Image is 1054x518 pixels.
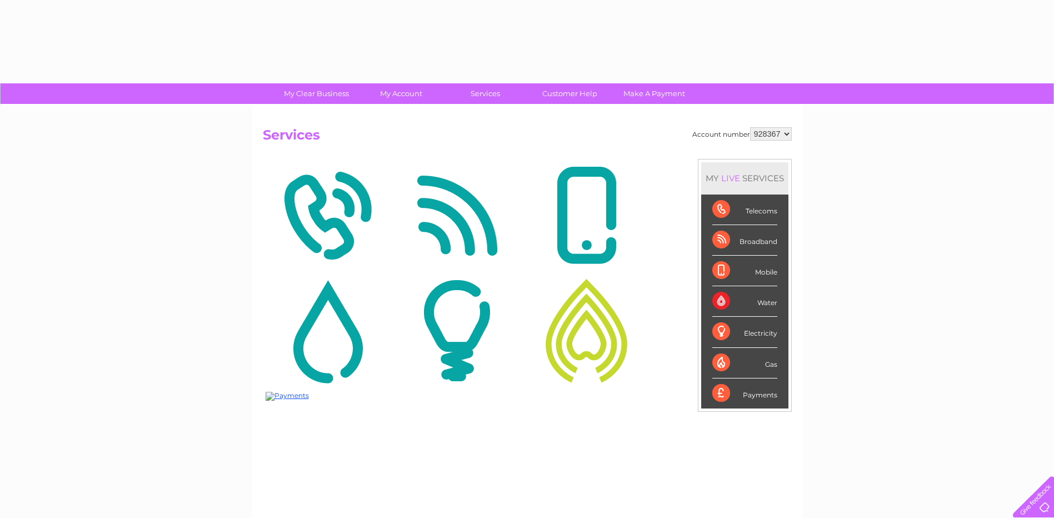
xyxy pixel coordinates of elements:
[524,162,648,270] img: Mobile
[439,83,531,104] a: Services
[712,225,777,256] div: Broadband
[692,127,792,141] div: Account number
[701,162,788,194] div: MY SERVICES
[266,162,389,270] img: Telecoms
[266,392,309,401] img: Payments
[524,277,648,385] img: Gas
[712,195,777,225] div: Telecoms
[712,256,777,286] div: Mobile
[266,277,389,385] img: Water
[712,378,777,409] div: Payments
[395,162,519,270] img: Broadband
[524,83,616,104] a: Customer Help
[355,83,447,104] a: My Account
[608,83,700,104] a: Make A Payment
[712,317,777,347] div: Electricity
[263,127,792,148] h2: Services
[719,173,742,183] div: LIVE
[712,348,777,378] div: Gas
[712,286,777,317] div: Water
[271,83,362,104] a: My Clear Business
[395,277,519,385] img: Electricity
